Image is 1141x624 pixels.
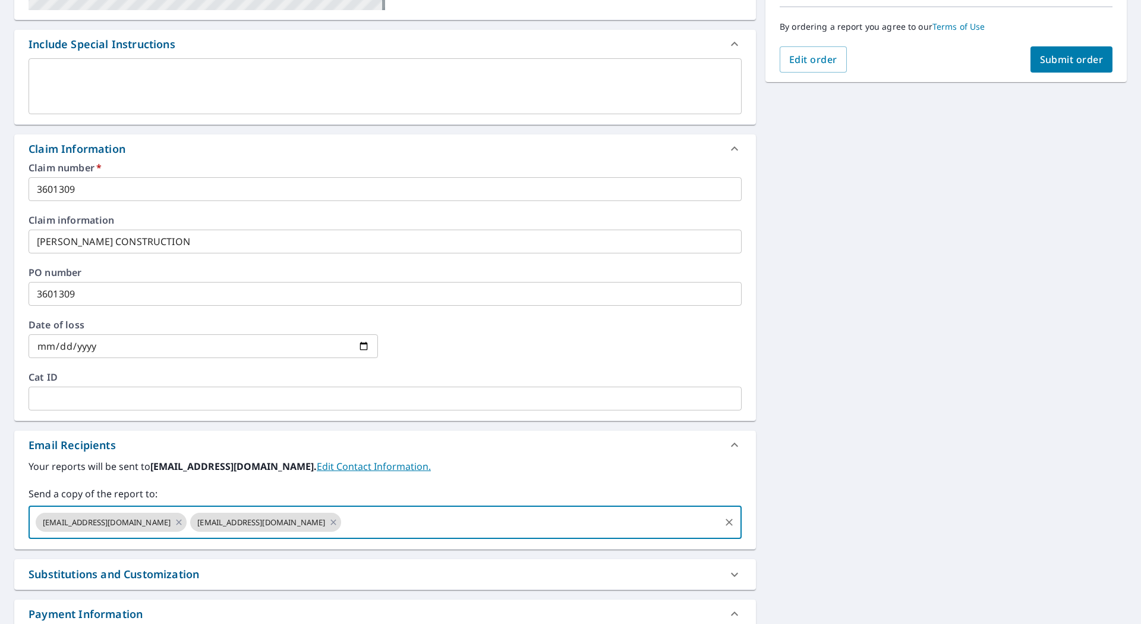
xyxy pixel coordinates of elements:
label: Cat ID [29,372,742,382]
div: Email Recipients [14,431,756,459]
div: Claim Information [14,134,756,163]
span: [EMAIL_ADDRESS][DOMAIN_NAME] [190,517,332,528]
p: By ordering a report you agree to our [780,21,1112,32]
span: [EMAIL_ADDRESS][DOMAIN_NAME] [36,517,178,528]
button: Submit order [1030,46,1113,73]
label: PO number [29,268,742,277]
div: Substitutions and Customization [29,566,199,582]
span: Edit order [789,53,837,66]
b: [EMAIL_ADDRESS][DOMAIN_NAME]. [150,460,317,473]
label: Claim information [29,215,742,225]
a: Terms of Use [932,21,985,32]
button: Clear [721,514,737,531]
div: Include Special Instructions [14,30,756,58]
div: Email Recipients [29,437,116,453]
label: Send a copy of the report to: [29,487,742,501]
label: Claim number [29,163,742,173]
div: Claim Information [29,141,125,157]
label: Your reports will be sent to [29,459,742,474]
div: [EMAIL_ADDRESS][DOMAIN_NAME] [36,513,187,532]
div: Substitutions and Customization [14,559,756,589]
span: Submit order [1040,53,1104,66]
button: Edit order [780,46,847,73]
div: [EMAIL_ADDRESS][DOMAIN_NAME] [190,513,341,532]
div: Include Special Instructions [29,36,175,52]
label: Date of loss [29,320,378,330]
a: EditContactInfo [317,460,431,473]
div: Payment Information [29,606,143,622]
